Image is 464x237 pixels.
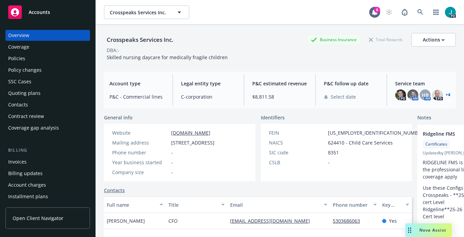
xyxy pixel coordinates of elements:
span: P&C - Commercial lines [109,93,164,100]
a: Search [414,5,427,19]
span: - [171,149,173,156]
div: DBA: - [107,47,119,54]
a: Coverage gap analysis [5,122,90,133]
div: Company size [112,169,168,176]
a: Start snowing [382,5,396,19]
a: Overview [5,30,90,41]
div: Billing updates [8,168,43,179]
a: Contacts [104,187,125,194]
div: Crosspeaks Services Inc. [104,35,176,44]
div: SIC code [269,149,325,156]
div: Key contact [382,201,402,208]
button: Key contact [379,197,412,213]
button: Actions [411,33,456,47]
span: - [171,159,173,166]
span: Crosspeaks Services Inc. [110,9,169,16]
span: CFO [168,217,178,224]
span: Identifiers [261,114,285,121]
a: Switch app [429,5,443,19]
button: Crosspeaks Services Inc. [104,5,189,19]
a: Policy changes [5,65,90,75]
div: Mailing address [112,139,168,146]
div: Quoting plans [8,88,41,99]
div: Total Rewards [365,35,406,44]
a: SSC Cases [5,76,90,87]
a: Installment plans [5,191,90,202]
div: Policies [8,53,25,64]
a: Accounts [5,3,90,22]
img: photo [445,7,456,18]
a: Invoices [5,156,90,167]
button: Nova Assist [405,223,452,237]
div: Actions [423,33,445,46]
div: Email [230,201,320,208]
div: Business Insurance [308,35,360,44]
a: +4 [446,93,450,97]
a: [DOMAIN_NAME] [171,130,210,136]
div: Coverage gap analysis [8,122,59,133]
span: Accounts [29,10,50,15]
img: photo [395,89,406,100]
span: Yes [389,217,397,224]
div: Account charges [8,180,46,190]
span: 624410 - Child Care Services [328,139,393,146]
span: [STREET_ADDRESS] [171,139,214,146]
a: 5303686063 [333,218,365,224]
img: photo [407,89,418,100]
a: Contract review [5,111,90,122]
div: Full name [107,201,155,208]
span: Select date [331,93,356,100]
span: Account type [109,80,164,87]
div: Coverage [8,41,29,52]
span: Notes [417,114,431,122]
span: Skilled nursing daycare for medically fragile children [107,54,228,61]
span: [US_EMPLOYER_IDENTIFICATION_NUMBER] [328,129,425,136]
a: Quoting plans [5,88,90,99]
span: Legal entity type [181,80,236,87]
div: Phone number [112,149,168,156]
span: P&C estimated revenue [252,80,307,87]
span: $8,811.58 [252,93,307,100]
button: Email [227,197,330,213]
img: photo [432,89,443,100]
div: SSC Cases [8,76,31,87]
span: - [328,159,330,166]
div: Contract review [8,111,44,122]
div: Policy changes [8,65,42,75]
a: [EMAIL_ADDRESS][DOMAIN_NAME] [230,218,315,224]
div: Title [168,201,217,208]
span: C-corporation [181,93,236,100]
div: NAICS [269,139,325,146]
span: General info [104,114,133,121]
div: Year business started [112,159,168,166]
a: Policies [5,53,90,64]
span: 8351 [328,149,339,156]
a: Report a Bug [398,5,411,19]
div: Billing [5,147,90,154]
div: Overview [8,30,29,41]
span: Nova Assist [419,227,446,233]
div: FEIN [269,129,325,136]
a: Account charges [5,180,90,190]
div: Invoices [8,156,27,167]
a: Coverage [5,41,90,52]
div: 8 [374,7,380,13]
button: Full name [104,197,166,213]
span: Certificates [425,141,447,147]
span: P&C follow up date [324,80,379,87]
span: HB [422,91,429,99]
div: CSLB [269,159,325,166]
button: Phone number [330,197,379,213]
div: Phone number [333,201,369,208]
span: [PERSON_NAME] [107,217,145,224]
div: Contacts [8,99,28,110]
button: Title [166,197,227,213]
a: Contacts [5,99,90,110]
div: Website [112,129,168,136]
span: - [171,169,173,176]
a: Billing updates [5,168,90,179]
div: Drag to move [405,223,414,237]
span: Open Client Navigator [13,215,63,222]
div: Installment plans [8,191,48,202]
span: Service team [395,80,450,87]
